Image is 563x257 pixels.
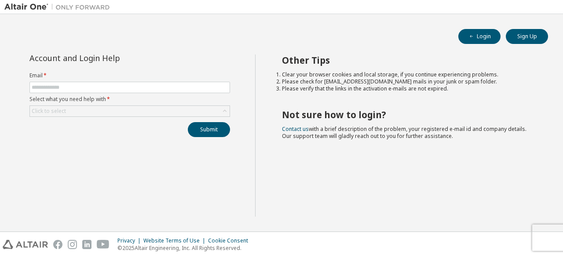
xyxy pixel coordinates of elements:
button: Submit [188,122,230,137]
label: Email [29,72,230,79]
img: linkedin.svg [82,240,91,249]
li: Please verify that the links in the activation e-mails are not expired. [282,85,533,92]
div: Website Terms of Use [143,237,208,244]
img: instagram.svg [68,240,77,249]
span: with a brief description of the problem, your registered e-mail id and company details. Our suppo... [282,125,526,140]
li: Please check for [EMAIL_ADDRESS][DOMAIN_NAME] mails in your junk or spam folder. [282,78,533,85]
img: facebook.svg [53,240,62,249]
li: Clear your browser cookies and local storage, if you continue experiencing problems. [282,71,533,78]
button: Sign Up [506,29,548,44]
img: Altair One [4,3,114,11]
label: Select what you need help with [29,96,230,103]
div: Click to select [32,108,66,115]
img: youtube.svg [97,240,110,249]
a: Contact us [282,125,309,133]
div: Click to select [30,106,230,116]
div: Cookie Consent [208,237,253,244]
p: © 2025 Altair Engineering, Inc. All Rights Reserved. [117,244,253,252]
button: Login [458,29,501,44]
img: altair_logo.svg [3,240,48,249]
h2: Other Tips [282,54,533,66]
div: Account and Login Help [29,54,190,62]
div: Privacy [117,237,143,244]
h2: Not sure how to login? [282,109,533,120]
